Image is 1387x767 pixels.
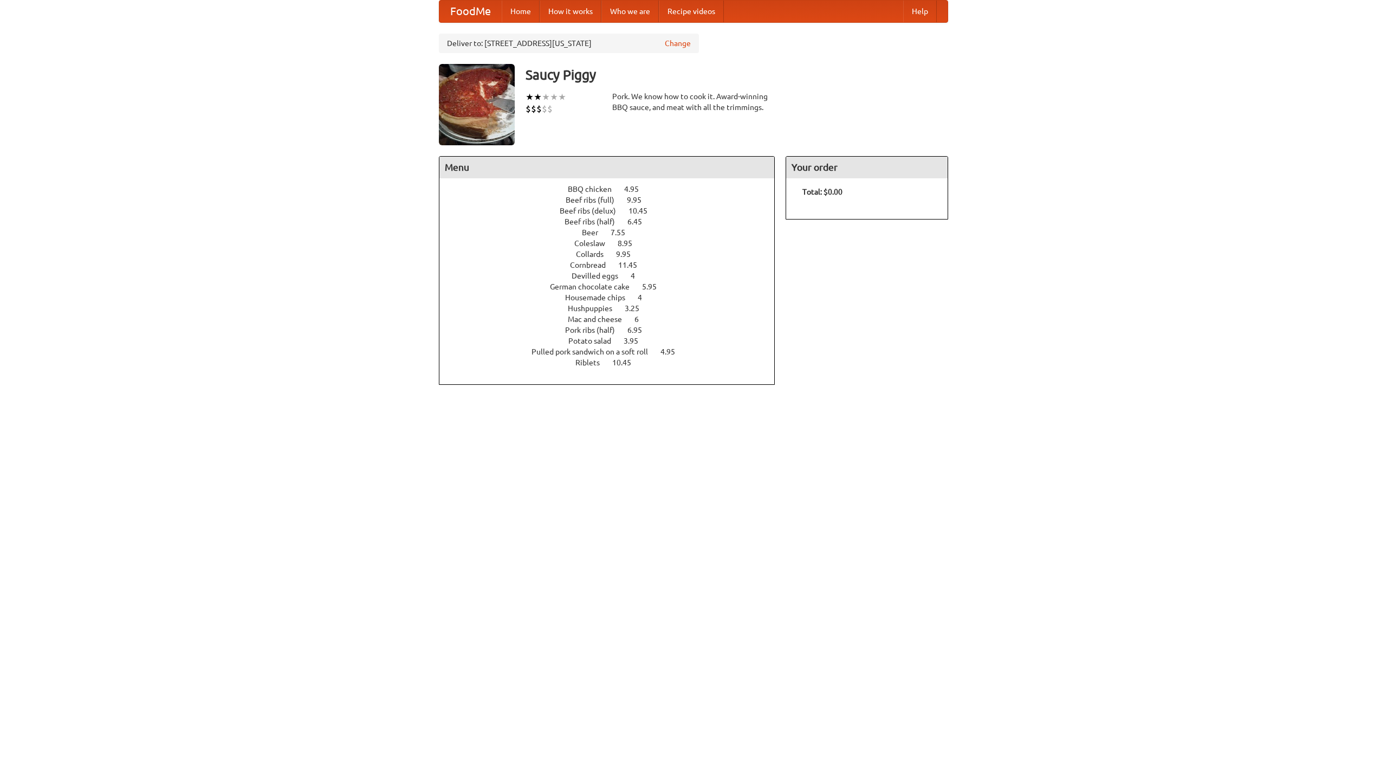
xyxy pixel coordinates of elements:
span: Collards [576,250,614,259]
a: Beef ribs (half) 6.45 [565,217,662,226]
div: Deliver to: [STREET_ADDRESS][US_STATE] [439,34,699,53]
span: Coleslaw [574,239,616,248]
span: 9.95 [616,250,641,259]
a: Beer 7.55 [582,228,645,237]
span: 6.45 [627,217,653,226]
a: FoodMe [439,1,502,22]
li: ★ [526,91,534,103]
li: ★ [550,91,558,103]
a: Housemade chips 4 [565,293,662,302]
a: Help [903,1,937,22]
span: 4 [631,272,646,280]
span: 4 [638,293,653,302]
li: ★ [534,91,542,103]
li: $ [547,103,553,115]
a: BBQ chicken 4.95 [568,185,659,194]
span: 5.95 [642,282,667,291]
h3: Saucy Piggy [526,64,948,86]
li: $ [531,103,536,115]
span: Devilled eggs [572,272,629,280]
span: 9.95 [627,196,652,204]
span: 8.95 [618,239,643,248]
div: Pork. We know how to cook it. Award-winning BBQ sauce, and meat with all the trimmings. [612,91,775,113]
span: German chocolate cake [550,282,640,291]
span: 6 [634,315,650,324]
a: Pulled pork sandwich on a soft roll 4.95 [532,347,695,356]
li: $ [536,103,542,115]
a: Pork ribs (half) 6.95 [565,326,662,334]
li: ★ [542,91,550,103]
span: Hushpuppies [568,304,623,313]
span: Pork ribs (half) [565,326,626,334]
span: Housemade chips [565,293,636,302]
span: 3.25 [625,304,650,313]
a: Hushpuppies 3.25 [568,304,659,313]
span: 3.95 [624,337,649,345]
li: $ [542,103,547,115]
span: 10.45 [612,358,642,367]
span: BBQ chicken [568,185,623,194]
a: German chocolate cake 5.95 [550,282,677,291]
a: How it works [540,1,601,22]
a: Cornbread 11.45 [570,261,657,269]
a: Change [665,38,691,49]
span: Beef ribs (delux) [560,207,627,215]
span: 6.95 [627,326,653,334]
span: 11.45 [618,261,648,269]
li: $ [526,103,531,115]
a: Potato salad 3.95 [568,337,658,345]
span: Riblets [575,358,611,367]
a: Recipe videos [659,1,724,22]
span: 10.45 [628,207,658,215]
span: 4.95 [660,347,686,356]
span: Cornbread [570,261,617,269]
span: Beef ribs (half) [565,217,626,226]
a: Collards 9.95 [576,250,651,259]
span: 4.95 [624,185,650,194]
a: Home [502,1,540,22]
a: Coleslaw 8.95 [574,239,652,248]
a: Who we are [601,1,659,22]
span: Mac and cheese [568,315,633,324]
b: Total: $0.00 [802,188,842,196]
li: ★ [558,91,566,103]
img: angular.jpg [439,64,515,145]
span: Beer [582,228,609,237]
a: Riblets 10.45 [575,358,651,367]
span: 7.55 [611,228,636,237]
a: Mac and cheese 6 [568,315,659,324]
span: Beef ribs (full) [566,196,625,204]
a: Beef ribs (full) 9.95 [566,196,662,204]
a: Devilled eggs 4 [572,272,655,280]
a: Beef ribs (delux) 10.45 [560,207,667,215]
h4: Your order [786,157,948,178]
span: Pulled pork sandwich on a soft roll [532,347,659,356]
h4: Menu [439,157,774,178]
span: Potato salad [568,337,622,345]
